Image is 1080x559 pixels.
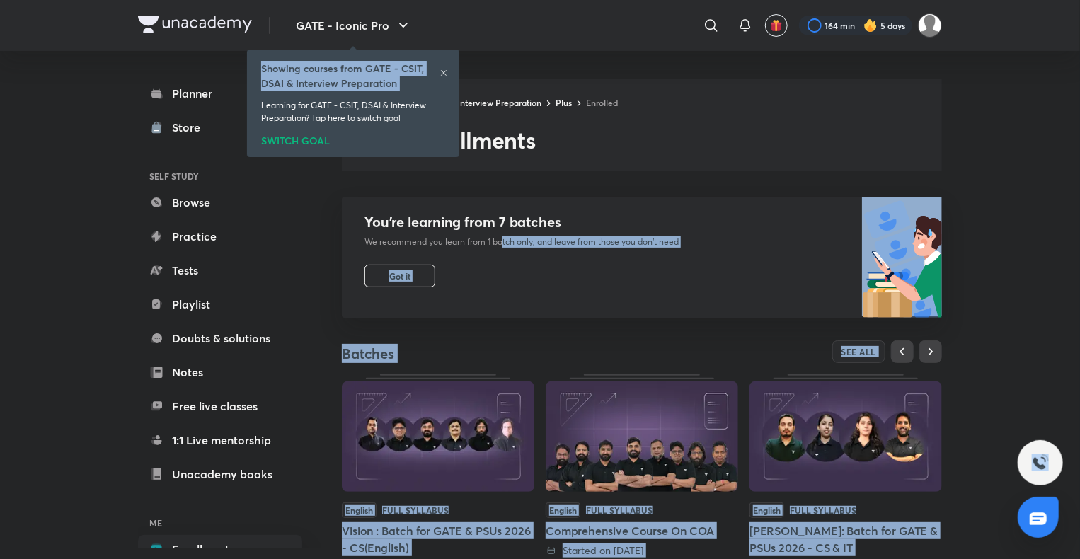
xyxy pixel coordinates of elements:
[261,99,445,125] p: Learning for GATE - CSIT, DSAI & Interview Preparation? Tap here to switch goal
[364,214,679,231] h4: You’re learning from 7 batches
[138,324,302,352] a: Doubts & solutions
[138,426,302,454] a: 1:1 Live mentorship
[862,197,942,318] img: batch
[138,188,302,217] a: Browse
[172,119,209,136] div: Store
[138,113,302,142] a: Store
[749,522,942,556] div: [PERSON_NAME]: Batch for GATE & PSUs 2026 - CS & IT
[342,345,642,363] h4: Batches
[364,236,679,248] p: We recommend you learn from 1 batch only, and leave from those you don’t need
[841,347,877,357] span: SEE ALL
[1032,454,1049,471] img: ttu
[918,13,942,38] img: Deepika S S
[138,290,302,318] a: Playlist
[546,543,738,558] div: Started on 20 May 2024
[770,19,783,32] img: avatar
[546,381,738,492] img: Thumbnail
[261,61,440,91] h6: Showing courses from GATE - CSIT, DSAI & Interview Preparation
[138,222,302,250] a: Practice
[863,18,878,33] img: streak
[376,126,942,154] h2: My enrollments
[138,511,302,535] h6: ME
[138,256,302,284] a: Tests
[790,506,856,514] div: Full Syllabus
[138,164,302,188] h6: SELF STUDY
[749,502,784,518] span: English
[546,522,738,539] div: Comprehensive Course On COA
[261,130,445,146] div: SWITCH GOAL
[138,79,302,108] a: Planner
[586,506,653,514] div: Full Syllabus
[546,502,580,518] span: English
[832,340,886,363] button: SEE ALL
[342,381,534,492] img: Thumbnail
[382,506,449,514] div: Full Syllabus
[342,502,377,518] span: English
[342,522,534,556] div: Vision : Batch for GATE & PSUs 2026 - CS(English)
[138,460,302,488] a: Unacademy books
[138,16,252,36] a: Company Logo
[765,14,788,37] button: avatar
[138,16,252,33] img: Company Logo
[556,97,572,108] a: Plus
[364,265,435,287] button: Got it
[586,97,618,108] a: Enrolled
[138,392,302,420] a: Free live classes
[287,11,420,40] button: GATE - Iconic Pro
[749,381,942,492] img: Thumbnail
[138,358,302,386] a: Notes
[389,270,410,282] span: Got it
